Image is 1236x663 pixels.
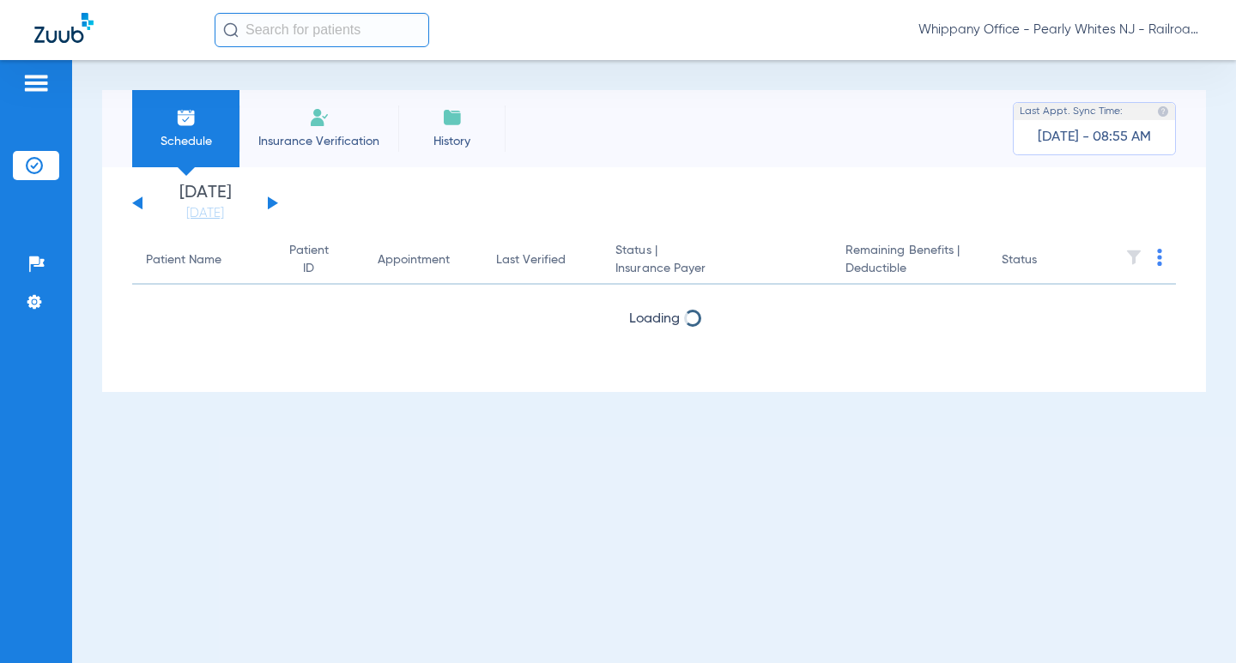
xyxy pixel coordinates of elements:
[918,21,1202,39] span: Whippany Office - Pearly Whites NJ - Railroad Plaza Dental Associates Spec LLC - [GEOGRAPHIC_DATA...
[252,133,385,150] span: Insurance Verification
[223,22,239,38] img: Search Icon
[442,107,463,128] img: History
[1157,105,1169,118] img: last sync help info
[1157,249,1162,266] img: group-dot-blue.svg
[22,73,50,93] img: hamburger-icon
[496,251,566,269] div: Last Verified
[154,205,257,222] a: [DATE]
[146,251,255,269] div: Patient Name
[1020,103,1123,120] span: Last Appt. Sync Time:
[309,107,330,128] img: Manual Insurance Verification
[411,133,493,150] span: History
[615,260,818,278] span: Insurance Payer
[988,237,1104,285] th: Status
[154,184,257,222] li: [DATE]
[1125,249,1142,266] img: filter.svg
[176,107,197,128] img: Schedule
[34,13,94,43] img: Zuub Logo
[602,237,832,285] th: Status |
[378,251,469,269] div: Appointment
[496,251,589,269] div: Last Verified
[146,251,221,269] div: Patient Name
[832,237,988,285] th: Remaining Benefits |
[282,242,350,278] div: Patient ID
[282,242,335,278] div: Patient ID
[145,133,227,150] span: Schedule
[629,312,680,326] span: Loading
[215,13,429,47] input: Search for patients
[845,260,974,278] span: Deductible
[378,251,450,269] div: Appointment
[1038,129,1151,146] span: [DATE] - 08:55 AM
